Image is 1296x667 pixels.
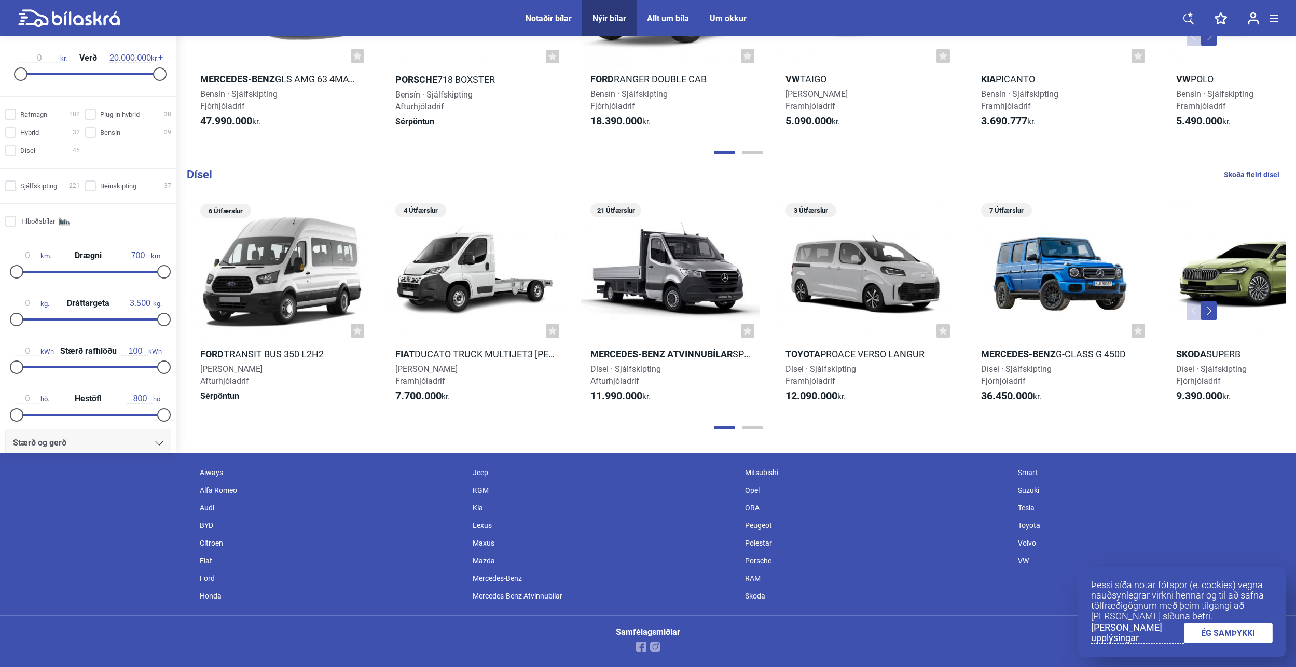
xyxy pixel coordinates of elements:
[73,127,80,138] span: 32
[791,203,831,217] span: 3 Útfærslur
[69,180,80,191] span: 221
[191,200,369,411] a: 6 ÚtfærslurFordTransit Bus 350 L2H2[PERSON_NAME]AfturhjóladrifSérpöntun
[20,216,55,227] span: Tilboðsbílar
[386,74,564,86] h2: 718 Boxster
[1176,89,1253,111] span: Bensín · Sjálfskipting Framhjóladrif
[785,89,848,111] span: [PERSON_NAME] Framhjóladrif
[972,348,1150,360] h2: G-Class G 450d
[740,517,1013,534] div: Peugeot
[125,251,162,260] span: km.
[164,127,171,138] span: 29
[195,569,467,587] div: Ford
[616,628,680,636] div: Samfélagsmiðlar
[740,552,1013,569] div: Porsche
[1013,552,1286,569] div: VW
[1187,301,1202,320] button: Previous
[386,116,564,128] div: Sérpöntun
[100,180,136,191] span: Beinskipting
[581,73,760,85] h2: Ranger Double Cab
[1224,168,1279,182] a: Skoða fleiri dísel
[714,151,735,154] button: Page 1
[986,203,1027,217] span: 7 Útfærslur
[200,349,224,359] b: Ford
[195,481,467,499] div: Alfa Romeo
[15,394,49,404] span: hö.
[401,203,441,217] span: 4 Útfærslur
[590,390,642,402] b: 11.990.000
[467,517,740,534] div: Lexus
[195,552,467,569] div: Fiat
[1091,622,1184,644] a: [PERSON_NAME] upplýsingar
[1013,499,1286,517] div: Tesla
[69,109,80,120] span: 102
[205,204,246,218] span: 6 Útfærslur
[1013,534,1286,552] div: Volvo
[20,109,47,120] span: Rafmagn
[1176,115,1231,128] span: kr.
[191,73,369,85] h2: GLS AMG 63 4MATIC
[785,115,840,128] span: kr.
[526,13,572,23] a: Notaðir bílar
[127,299,162,308] span: kg.
[15,346,54,356] span: kWh
[200,364,263,386] span: [PERSON_NAME] Afturhjóladrif
[13,436,66,450] span: Stærð og gerð
[785,390,837,402] b: 12.090.000
[981,364,1052,386] span: Dísel · Sjálfskipting Fjórhjóladrif
[740,499,1013,517] div: ORA
[58,347,119,355] span: Stærð rafhlöðu
[590,390,651,402] span: kr.
[100,109,140,120] span: Plug-in hybrid
[19,53,67,63] span: kr.
[15,251,51,260] span: km.
[164,180,171,191] span: 37
[776,200,955,411] a: 3 ÚtfærslurToyotaProace Verso LangurDísel · SjálfskiptingFramhjóladrif12.090.000kr.
[581,348,760,360] h2: Sprinter pallbíll 317 CDI millilangur
[776,348,955,360] h2: Proace Verso Langur
[127,394,162,404] span: hö.
[467,499,740,517] div: Kia
[187,168,212,181] b: Dísel
[981,115,1036,128] span: kr.
[15,299,49,308] span: kg.
[20,180,57,191] span: Sjálfskipting
[590,115,642,127] b: 18.390.000
[467,481,740,499] div: KGM
[195,587,467,605] div: Honda
[395,349,415,359] b: Fiat
[200,115,260,128] span: kr.
[1176,390,1231,402] span: kr.
[981,89,1058,111] span: Bensín · Sjálfskipting Framhjóladrif
[740,587,1013,605] div: Skoda
[467,552,740,569] div: Mazda
[195,499,467,517] div: Audi
[1091,580,1273,621] p: Þessi síða notar fótspor (e. cookies) vegna nauðsynlegrar virkni hennar og til að safna tölfræðig...
[981,390,1033,402] b: 36.450.000
[200,89,278,111] span: Bensín · Sjálfskipting Fjórhjóladrif
[972,200,1150,411] a: 7 ÚtfærslurMercedes-BenzG-Class G 450dDísel · SjálfskiptingFjórhjóladrif36.450.000kr.
[785,115,832,127] b: 5.090.000
[647,13,689,23] div: Allt um bíla
[1187,27,1202,46] button: Previous
[200,115,252,127] b: 47.990.000
[1176,349,1206,359] b: Skoda
[740,481,1013,499] div: Opel
[72,395,104,403] span: Hestöfl
[191,348,369,360] h2: Transit Bus 350 L2H2
[981,74,996,85] b: Kia
[592,13,626,23] a: Nýir bílar
[590,115,651,128] span: kr.
[1013,464,1286,481] div: Smart
[590,364,661,386] span: Dísel · Sjálfskipting Afturhjóladrif
[590,74,614,85] b: Ford
[64,299,112,308] span: Dráttargeta
[195,464,467,481] div: Aiways
[742,151,763,154] button: Page 2
[100,127,120,138] span: Bensín
[1176,390,1222,402] b: 9.390.000
[1184,623,1273,643] a: ÉG SAMÞYKKI
[77,54,100,62] span: Verð
[776,73,955,85] h2: Taigo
